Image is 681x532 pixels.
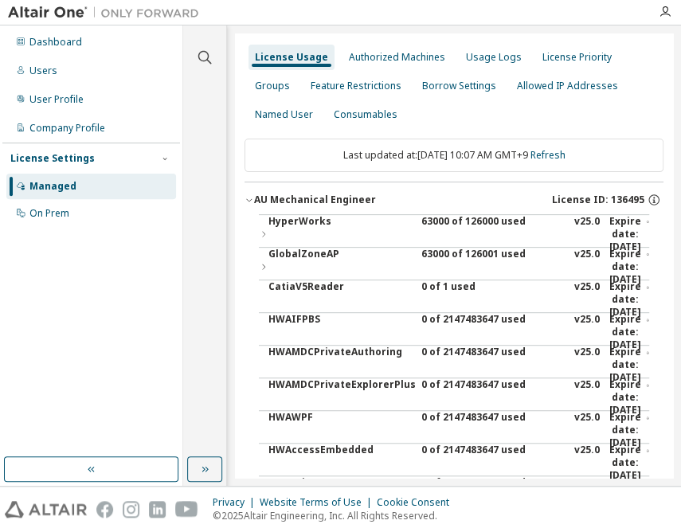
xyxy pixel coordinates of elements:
div: Named User [255,108,313,121]
div: Managed [29,180,76,193]
button: HWAIFPBS0 of 2147483647 usedv25.0Expire date:[DATE] [268,313,649,351]
div: 0 of 2147483647 used [421,346,565,384]
div: Expire date: [DATE] [609,280,649,319]
button: HWActivate0 of 2147483647 usedv25.0Expire date:[DATE] [268,476,649,514]
div: Expire date: [DATE] [609,476,649,514]
img: facebook.svg [96,501,113,518]
img: instagram.svg [123,501,139,518]
div: Cookie Consent [377,496,459,509]
div: 0 of 2147483647 used [421,444,565,482]
div: Users [29,65,57,77]
div: v25.0 [574,248,600,286]
div: Allowed IP Addresses [517,80,618,92]
button: HWAccessEmbedded0 of 2147483647 usedv25.0Expire date:[DATE] [268,444,649,482]
div: v25.0 [574,444,600,482]
div: CatiaV5Reader [268,280,412,319]
div: Dashboard [29,36,82,49]
p: © 2025 Altair Engineering, Inc. All Rights Reserved. [213,509,459,522]
div: 63000 of 126001 used [421,248,565,286]
img: youtube.svg [175,501,198,518]
div: Expire date: [DATE] [609,378,649,417]
img: altair_logo.svg [5,501,87,518]
div: Expire date: [DATE] [609,215,649,253]
span: License ID: 136495 [552,194,644,206]
div: 0 of 2147483647 used [421,476,565,514]
img: linkedin.svg [149,501,166,518]
button: CatiaV5Reader0 of 1 usedv25.0Expire date:[DATE] [268,280,649,319]
div: Expire date: [DATE] [609,411,649,449]
div: License Priority [542,51,612,64]
div: License Usage [255,51,328,64]
div: HyperWorks [268,215,412,253]
button: HWAMDCPrivateAuthoring0 of 2147483647 usedv25.0Expire date:[DATE] [268,346,649,384]
div: GlobalZoneAP [268,248,412,286]
img: Altair One [8,5,207,21]
div: Feature Restrictions [311,80,401,92]
button: HyperWorks63000 of 126000 usedv25.0Expire date:[DATE] [259,215,649,253]
button: GlobalZoneAP63000 of 126001 usedv25.0Expire date:[DATE] [259,248,649,286]
div: Usage Logs [466,51,522,64]
div: Authorized Machines [349,51,445,64]
div: v25.0 [574,378,600,417]
div: v25.0 [574,411,600,449]
div: Groups [255,80,290,92]
div: HWAMDCPrivateExplorerPlus [268,378,412,417]
div: 0 of 2147483647 used [421,313,565,351]
div: HWAccessEmbedded [268,444,412,482]
div: Consumables [334,108,397,121]
div: v25.0 [574,313,600,351]
div: HWAWPF [268,411,412,449]
div: 0 of 2147483647 used [421,378,565,417]
div: License Settings [10,152,95,165]
div: Expire date: [DATE] [609,248,649,286]
div: v25.0 [574,280,600,319]
div: v25.0 [574,215,600,253]
div: 0 of 1 used [421,280,565,319]
div: HWAMDCPrivateAuthoring [268,346,412,384]
div: Last updated at: [DATE] 10:07 AM GMT+9 [245,139,663,172]
div: Expire date: [DATE] [609,444,649,482]
div: AU Mechanical Engineer [254,194,376,206]
div: 63000 of 126000 used [421,215,565,253]
a: Refresh [530,148,566,162]
div: Website Terms of Use [260,496,377,509]
div: On Prem [29,207,69,220]
button: AU Mechanical EngineerLicense ID: 136495 [245,182,663,217]
div: 0 of 2147483647 used [421,411,565,449]
div: User Profile [29,93,84,106]
button: HWAWPF0 of 2147483647 usedv25.0Expire date:[DATE] [268,411,649,449]
div: HWActivate [268,476,412,514]
div: Borrow Settings [422,80,496,92]
div: Expire date: [DATE] [609,313,649,351]
div: v25.0 [574,346,600,384]
button: HWAMDCPrivateExplorerPlus0 of 2147483647 usedv25.0Expire date:[DATE] [268,378,649,417]
div: v25.0 [574,476,600,514]
div: HWAIFPBS [268,313,412,351]
div: Company Profile [29,122,105,135]
div: Privacy [213,496,260,509]
div: Expire date: [DATE] [609,346,649,384]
